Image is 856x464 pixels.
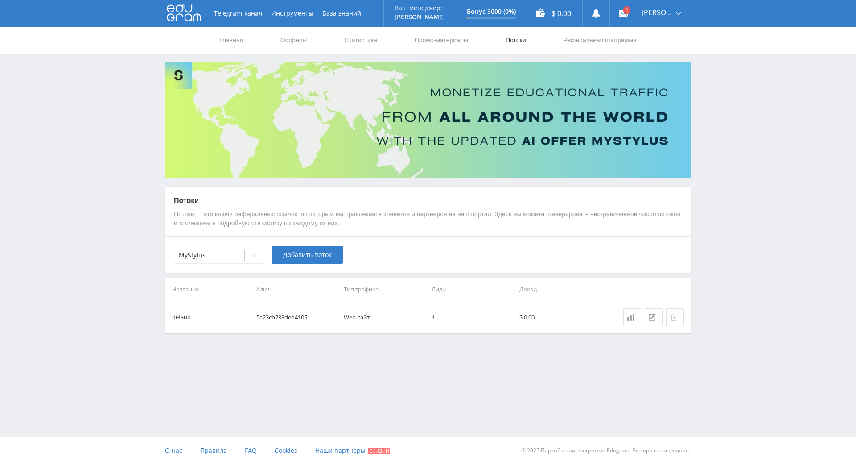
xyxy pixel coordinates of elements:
[467,8,516,15] p: Бонус 3000 (0%)
[165,62,691,178] img: Banner
[253,301,341,333] td: 5a23cb238ded4105
[368,448,390,454] span: Скидки
[505,27,527,54] a: Потоки
[315,437,390,464] a: Наши партнеры Скидки
[172,312,191,323] div: default
[428,301,516,333] td: 1
[218,27,244,54] a: Главная
[165,437,182,464] a: О нас
[343,27,378,54] a: Статистика
[623,308,641,326] a: Статистика
[275,437,297,464] a: Cookies
[165,446,182,455] span: О нас
[395,4,445,12] p: Ваш менеджер:
[245,446,257,455] span: FAQ
[340,278,428,301] th: Тип трафика
[395,13,445,21] p: [PERSON_NAME]
[562,27,638,54] a: Реферальная программа
[666,308,684,326] button: Удалить
[253,278,341,301] th: Ключ
[645,308,663,326] button: Редактировать
[642,9,673,16] span: [PERSON_NAME]
[516,301,604,333] td: $ 0.00
[432,437,691,464] div: © 2025 Партнёрская программа Edugram. Все права защищены.
[245,437,257,464] a: FAQ
[283,251,332,258] span: Добавить поток
[414,27,469,54] a: Промо-материалы
[165,278,253,301] th: Название
[200,437,227,464] a: Правила
[275,446,297,455] span: Cookies
[315,446,366,455] span: Наши партнеры
[272,246,343,264] button: Добавить поток
[174,196,682,206] p: Потоки
[516,278,604,301] th: Доход
[428,278,516,301] th: Лиды
[174,210,682,228] p: Потоки — это ключи реферальных ссылок, по которым вы привлекаете клиентов и партнеров на наш порт...
[200,446,227,455] span: Правила
[280,27,308,54] a: Офферы
[340,301,428,333] td: Web-сайт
